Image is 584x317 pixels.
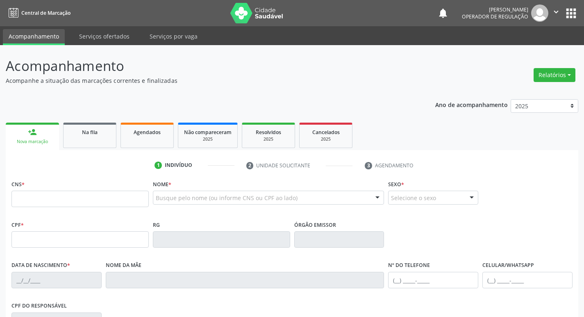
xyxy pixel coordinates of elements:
a: Acompanhamento [3,29,65,45]
span: Agendados [134,129,161,136]
a: Serviços ofertados [73,29,135,43]
label: Data de nascimento [11,259,70,272]
div: 1 [155,162,162,169]
input: __/__/____ [11,272,102,288]
span: Central de Marcação [21,9,70,16]
input: (__) _____-_____ [482,272,573,288]
button: notifications [437,7,449,19]
button: apps [564,6,578,21]
input: (__) _____-_____ [388,272,478,288]
label: CNS [11,178,25,191]
div: 2025 [248,136,289,142]
label: RG [153,219,160,231]
span: Não compareceram [184,129,232,136]
span: Selecione o sexo [391,194,436,202]
label: Órgão emissor [294,219,336,231]
div: Indivíduo [165,162,192,169]
label: Sexo [388,178,404,191]
p: Acompanhamento [6,56,407,76]
span: Resolvidos [256,129,281,136]
a: Central de Marcação [6,6,70,20]
div: [PERSON_NAME] [462,6,528,13]
button: Relatórios [534,68,575,82]
span: Operador de regulação [462,13,528,20]
button:  [548,5,564,22]
div: person_add [28,128,37,137]
span: Cancelados [312,129,340,136]
label: Nome [153,178,171,191]
label: CPF [11,219,24,231]
img: img [531,5,548,22]
div: Nova marcação [11,139,53,145]
label: Nome da mãe [106,259,141,272]
a: Serviços por vaga [144,29,203,43]
span: Na fila [82,129,98,136]
p: Ano de acompanhamento [435,99,508,109]
span: Busque pelo nome (ou informe CNS ou CPF ao lado) [156,194,298,202]
label: CPF do responsável [11,300,67,312]
div: 2025 [305,136,346,142]
i:  [552,7,561,16]
label: Nº do Telefone [388,259,430,272]
div: 2025 [184,136,232,142]
p: Acompanhe a situação das marcações correntes e finalizadas [6,76,407,85]
label: Celular/WhatsApp [482,259,534,272]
